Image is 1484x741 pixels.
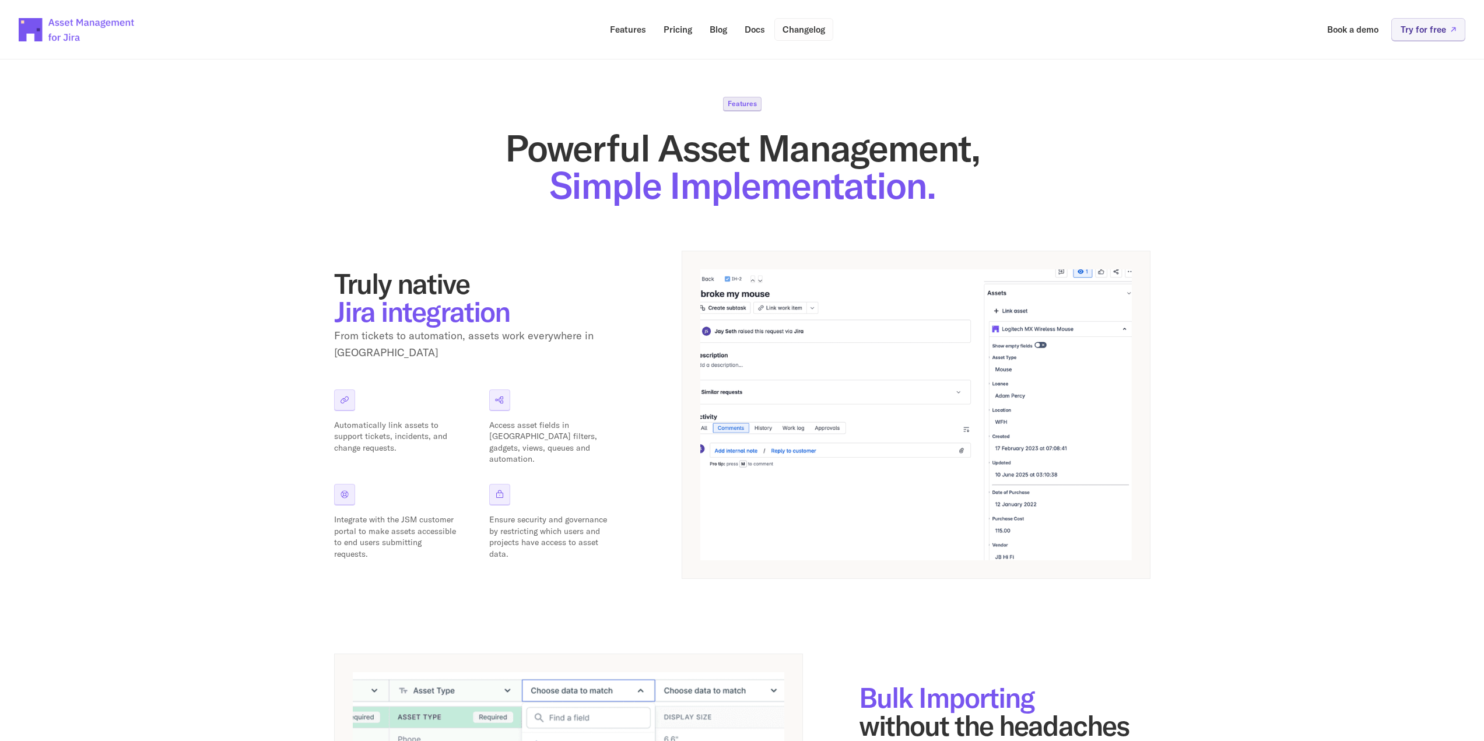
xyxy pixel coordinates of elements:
[745,25,765,34] p: Docs
[728,100,757,107] p: Features
[1401,25,1446,34] p: Try for free
[1391,18,1465,41] a: Try for free
[859,683,1150,739] h2: without the headaches
[549,161,935,209] span: Simple Implementation.
[1327,25,1378,34] p: Book a demo
[655,18,700,41] a: Pricing
[489,514,612,560] p: Ensure security and governance by restricting which users and projects have access to asset data.
[334,269,626,325] h2: Truly native
[602,18,654,41] a: Features
[334,514,457,560] p: Integrate with the JSM customer portal to make assets accessible to end users submitting requests.
[1319,18,1387,41] a: Book a demo
[334,328,626,361] p: From tickets to automation, assets work everywhere in [GEOGRAPHIC_DATA]
[700,269,1132,560] img: App
[334,420,457,454] p: Automatically link assets to support tickets, incidents, and change requests.
[664,25,692,34] p: Pricing
[701,18,735,41] a: Blog
[710,25,727,34] p: Blog
[610,25,646,34] p: Features
[334,294,510,329] span: Jira integration
[859,680,1034,715] span: Bulk Importing
[783,25,825,34] p: Changelog
[736,18,773,41] a: Docs
[489,420,612,465] p: Access asset fields in [GEOGRAPHIC_DATA] filters, gadgets, views, queues and automation.
[774,18,833,41] a: Changelog
[334,129,1150,204] h1: Powerful Asset Management,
